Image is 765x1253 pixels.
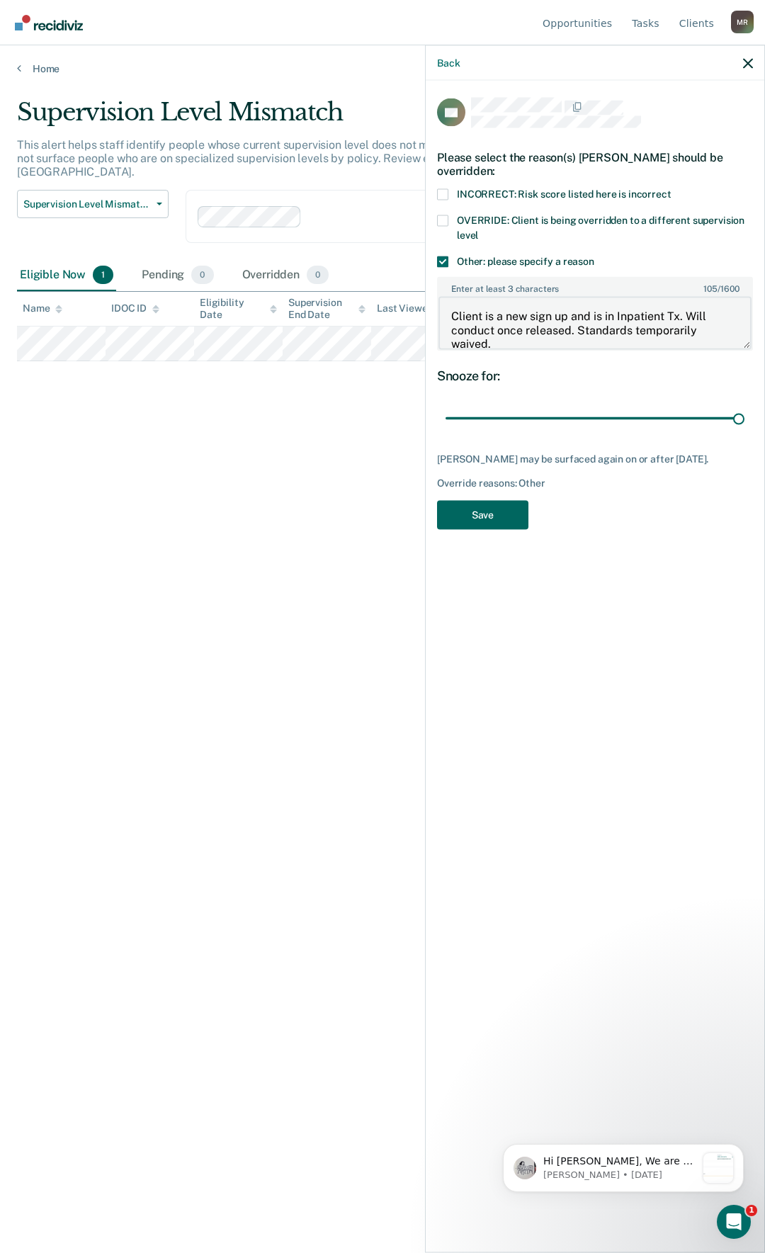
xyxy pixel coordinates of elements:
[437,477,753,489] div: Override reasons: Other
[377,302,446,314] div: Last Viewed
[457,188,671,199] span: INCORRECT: Risk score listed here is incorrect
[23,302,62,314] div: Name
[703,283,718,293] span: 105
[746,1205,757,1216] span: 1
[62,53,215,66] p: Message from Kim, sent 2w ago
[457,255,594,266] span: Other: please specify a reason
[239,260,332,291] div: Overridden
[731,11,754,33] div: M R
[139,260,216,291] div: Pending
[23,198,151,210] span: Supervision Level Mismatch
[17,62,748,75] a: Home
[111,302,159,314] div: IDOC ID
[17,98,705,138] div: Supervision Level Mismatch
[731,11,754,33] button: Profile dropdown button
[438,278,752,293] label: Enter at least 3 characters
[482,1116,765,1215] iframe: Intercom notifications message
[703,283,739,293] span: / 1600
[437,500,528,529] button: Save
[717,1205,751,1239] iframe: Intercom live chat
[437,368,753,383] div: Snooze for:
[15,15,83,30] img: Recidiviz
[17,138,690,178] p: This alert helps staff identify people whose current supervision level does not match their lates...
[62,40,215,403] span: Hi [PERSON_NAME], We are so excited to announce a brand new feature: AI case note search! 📣 Findi...
[437,453,753,465] div: [PERSON_NAME] may be surfaced again on or after [DATE].
[457,214,744,240] span: OVERRIDE: Client is being overridden to a different supervision level
[200,297,277,321] div: Eligibility Date
[437,57,460,69] button: Back
[93,266,113,284] span: 1
[17,260,116,291] div: Eligible Now
[288,297,365,321] div: Supervision End Date
[438,297,752,349] textarea: Client is a new sign up and is in Inpatient Tx. Will conduct once released. Standards temporarily...
[437,139,753,188] div: Please select the reason(s) [PERSON_NAME] should be overridden:
[191,266,213,284] span: 0
[307,266,329,284] span: 0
